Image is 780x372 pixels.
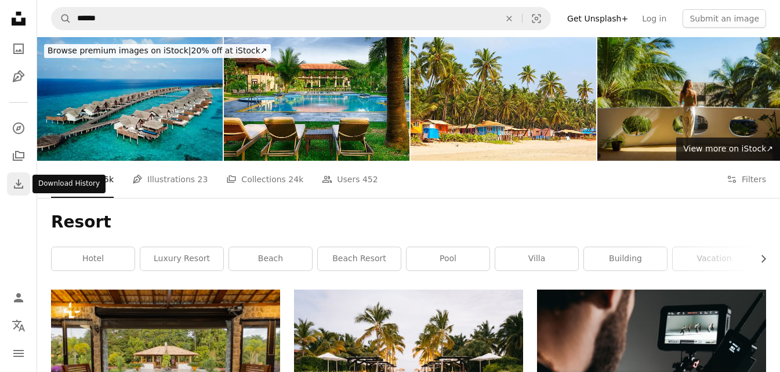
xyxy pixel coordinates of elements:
button: Menu [7,342,30,365]
div: 20% off at iStock ↗ [44,44,271,58]
button: Search Unsplash [52,8,71,30]
a: two chairs sitting in front of a swimming pool [51,360,280,371]
a: Log in [635,9,673,28]
span: 452 [362,173,378,186]
a: Collections [7,145,30,168]
span: 24k [288,173,303,186]
button: Visual search [523,8,550,30]
button: Clear [496,8,522,30]
a: Explore [7,117,30,140]
a: hotel [52,247,135,270]
a: vacation [673,247,756,270]
a: beach resort [318,247,401,270]
img: Maldives Water Villa Bungalow Overwater with Pool and step ladder to reach turquoise lagoon for s... [37,37,223,161]
a: Log in / Sign up [7,286,30,309]
button: Submit an image [683,9,766,28]
a: pool [407,247,489,270]
a: Collections 24k [226,161,303,198]
a: villa [495,247,578,270]
a: beach [229,247,312,270]
a: building [584,247,667,270]
span: 23 [198,173,208,186]
a: Download History [7,172,30,196]
a: Home — Unsplash [7,7,30,32]
img: GOA - Palolem [411,37,596,161]
button: Language [7,314,30,337]
a: luxury resort [140,247,223,270]
a: Browse premium images on iStock|20% off at iStock↗ [37,37,278,65]
span: View more on iStock ↗ [683,144,773,153]
h1: Resort [51,212,766,233]
a: Users 452 [322,161,378,198]
a: Illustrations [7,65,30,88]
img: summer swimming pool [224,37,409,161]
a: green palm trees near swimming pool during daytime [294,360,523,371]
a: View more on iStock↗ [676,138,780,161]
a: Get Unsplash+ [560,9,635,28]
form: Find visuals sitewide [51,7,551,30]
button: Filters [727,161,766,198]
a: Photos [7,37,30,60]
span: Browse premium images on iStock | [48,46,191,55]
button: scroll list to the right [753,247,766,270]
a: Illustrations 23 [132,161,208,198]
